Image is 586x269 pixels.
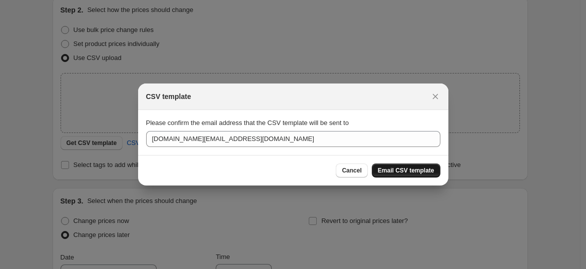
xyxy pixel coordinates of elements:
[336,163,367,177] button: Cancel
[378,166,434,174] span: Email CSV template
[372,163,440,177] button: Email CSV template
[342,166,361,174] span: Cancel
[146,119,349,126] span: Please confirm the email address that the CSV template will be sent to
[428,89,442,103] button: Close
[146,91,191,101] h2: CSV template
